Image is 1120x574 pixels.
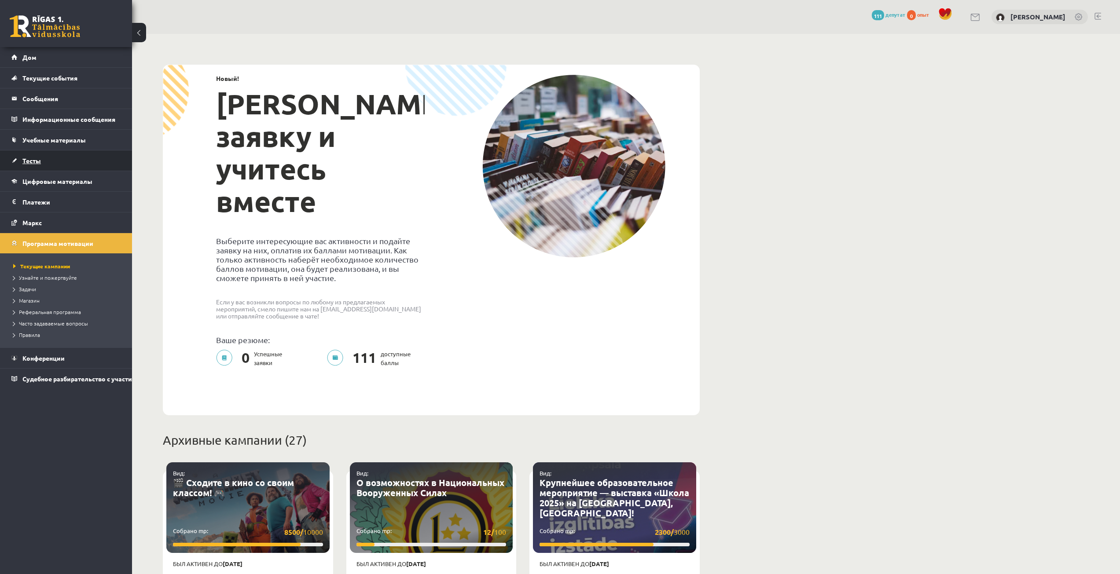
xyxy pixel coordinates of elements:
a: Магазин [13,296,123,304]
a: Вид: [173,469,185,477]
font: доступные баллы [381,350,411,366]
font: Информационные сообщения [22,115,115,123]
font: 3000 [674,527,690,536]
font: Магазин [19,297,40,304]
font: Задачи [19,285,36,292]
font: Был активен до [356,560,406,567]
a: Дом [11,47,121,67]
a: [PERSON_NAME] [1010,12,1065,21]
a: Тесты [11,150,121,171]
font: Платежи [22,198,50,206]
font: Был активен до [173,560,223,567]
a: Часто задаваемые вопросы [13,319,123,327]
a: Информационные сообщения [11,109,121,129]
font: опыт [917,11,929,18]
a: Крупнейшее образовательное мероприятие — выставка «Школа 2025» на [GEOGRAPHIC_DATA], [GEOGRAPHIC_... [540,477,689,519]
font: Успешные заявки [254,350,282,366]
font: Новый! [216,74,239,82]
font: [DATE] [589,560,609,567]
font: Конференции [22,354,65,362]
a: Маркс [11,212,121,233]
img: Алекс Козловский [996,13,1005,22]
font: 111 [874,12,882,19]
img: campaign-image-1c4f3b39ab1f89d1fca25a8facaab35ebc8e40cf20aedba61fd73fb4233361ac.png [482,75,665,257]
a: Судебное разбирательство с участием [PERSON_NAME] [11,369,121,389]
font: Узнайте и пожертвуйте [19,274,77,281]
font: Программа мотивации [22,239,93,247]
font: Тесты [22,157,41,165]
font: Реферальная программа [19,308,81,315]
font: 111 [353,349,376,366]
font: Если у вас возникли вопросы по любому из предлагаемых мероприятий, смело пишите нам на [EMAIL_ADD... [216,298,421,320]
font: 8500/ [284,527,303,537]
a: Конференции [11,348,121,368]
font: Текущие кампании [20,263,70,270]
a: Текущие события [11,68,121,88]
font: 100 [494,527,506,536]
font: [PERSON_NAME] заявку и учитесь вместе [216,86,449,219]
font: Учебные материалы [22,136,86,144]
a: 111 депутат [872,11,906,18]
font: Архивные кампании (27) [163,433,307,447]
font: Дом [22,53,37,61]
a: Цифровые материалы [11,171,121,191]
font: 12/ [483,527,494,537]
a: Реферальная программа [13,308,123,316]
font: 0 [242,349,250,366]
font: Текущие события [22,74,77,82]
a: 🎬 Сходите в кино со своим классом! 🎮 [173,477,294,498]
a: Правила [13,331,123,339]
font: Выберите интересующие вас активности и подайте заявку на них, оплатив их баллами мотивации. Как т... [216,236,419,282]
font: Часто задаваемые вопросы [19,320,88,327]
a: Вид: [540,469,551,477]
a: Текущие кампании [13,262,123,270]
a: Задачи [13,285,123,293]
font: Собрано mp: [540,527,575,534]
a: Вид: [356,469,368,477]
font: Цифровые материалы [22,177,92,185]
font: Собрано mp: [173,527,208,534]
font: 10000 [303,527,323,536]
a: Платежи [11,192,121,212]
font: Был активен до [540,560,589,567]
a: О возможностях в Национальных Вооруженных Силах [356,477,504,498]
font: [DATE] [223,560,242,567]
font: Судебное разбирательство с участием [PERSON_NAME] [22,375,192,383]
font: 0 [910,12,913,19]
font: Сообщения [22,95,58,102]
a: Программа мотивации [11,233,121,253]
font: Ваше резюме: [216,335,270,344]
font: Правила [19,331,40,338]
font: Маркс [22,219,42,227]
a: Учебные материалы [11,130,121,150]
font: 2300/ [655,527,674,537]
font: депутат [885,11,906,18]
a: Узнайте и пожертвуйте [13,274,123,282]
a: Рижская 1-я средняя школа заочного обучения [10,15,80,37]
a: Сообщения [11,88,121,109]
font: Собрано mp: [356,527,392,534]
a: 0 опыт [907,11,934,18]
font: [DATE] [406,560,426,567]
